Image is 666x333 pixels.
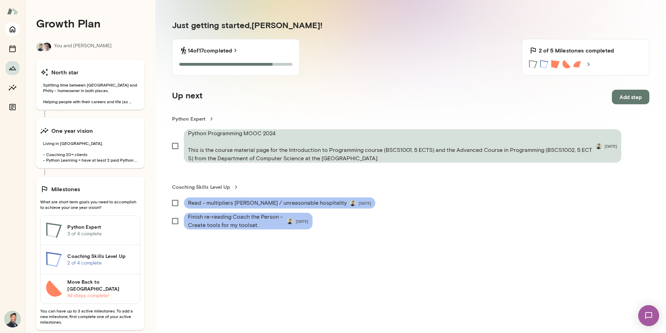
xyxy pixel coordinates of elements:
[172,19,649,31] h5: Just getting started, [PERSON_NAME] !
[40,199,140,210] span: What are short term goals you need to accomplish to achieve your one year vision?
[36,17,144,30] h4: Growth Plan
[188,129,593,163] span: Python Programming MOOC 2024 This is the course material page for the Introduction to Programming...
[188,46,239,55] a: 14of17completed
[6,100,19,114] button: Documents
[67,278,134,292] h6: Move Back to [GEOGRAPHIC_DATA]
[67,224,134,230] h6: Python Expert
[612,90,649,104] button: Add step
[6,81,19,95] button: Insights
[296,218,308,224] span: [DATE]
[188,213,284,229] span: Finish re-reading Coach the Person - Create tools for my toolset.
[7,5,18,18] img: Mento
[6,22,19,36] button: Home
[51,127,93,135] h6: One year vision
[67,253,134,260] h6: Coaching Skills Level Up
[36,43,45,51] img: Brian Lawrence
[41,274,140,303] a: Move Back to [GEOGRAPHIC_DATA]All steps complete!
[172,90,203,104] h5: Up next
[36,118,144,168] button: One year visionLiving in [GEOGRAPHIC_DATA]. - Coaching 20+ clients - Python Learning + have at le...
[67,292,134,299] p: All steps complete!
[287,218,293,224] img: Brian Lawrence
[51,185,80,193] h6: Milestones
[539,46,614,55] h6: 2 of 5 Milestones completed
[51,68,79,76] h6: North star
[40,140,140,163] span: Living in [GEOGRAPHIC_DATA]. - Coaching 20+ clients - Python Learning + have at least 2 paid Pyth...
[184,197,375,209] div: Read - multipliers [PERSON_NAME] / unreasonable hospitalityBrian Lawrence[DATE]
[67,260,134,267] p: 2 of 4 complete
[172,115,649,122] a: Python Expert
[43,43,51,51] img: Mike Lane
[36,60,144,110] button: North starSplitting time between [GEOGRAPHIC_DATA] and Philly - homeowner in both places. Helping...
[184,129,621,163] div: Python Programming MOOC 2024 This is the course material page for the Introduction to Programming...
[41,216,140,245] a: Python Expert3 of 4 complete
[172,184,649,190] a: Coaching Skills Level Up
[4,311,21,327] img: Brian Lawrence
[184,213,313,229] div: Finish re-reading Coach the Person - Create tools for my toolset.Brian Lawrence[DATE]
[41,245,140,274] a: Coaching Skills Level Up2 of 4 complete
[359,200,371,206] span: [DATE]
[67,230,134,237] p: 3 of 4 complete
[40,82,140,104] span: Splitting time between [GEOGRAPHIC_DATA] and Philly - homeowner in both places. Helping people wi...
[6,61,19,75] button: Growth Plan
[605,143,617,149] span: [DATE]
[350,200,356,206] img: Brian Lawrence
[596,143,602,149] img: Brian Lawrence
[188,199,347,207] span: Read - multipliers [PERSON_NAME] / unreasonable hospitality
[40,308,140,325] span: You can have up to 3 active milestones. To add a new milestone, first complete one of your active...
[6,42,19,56] button: Sessions
[54,42,112,51] p: You and [PERSON_NAME]
[40,216,140,304] div: Python Expert3 of 4 completeCoaching Skills Level Up2 of 4 completeMove Back to [GEOGRAPHIC_DATA]...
